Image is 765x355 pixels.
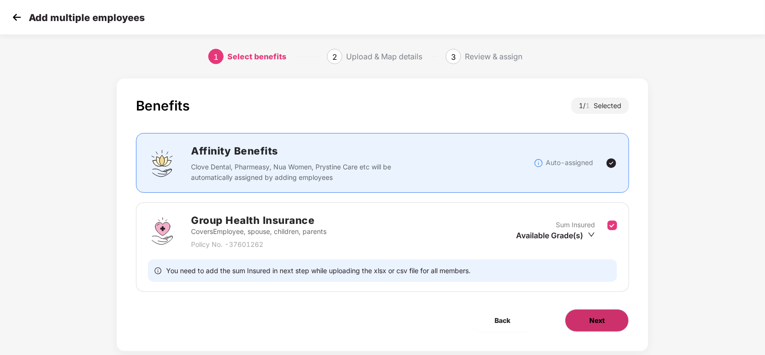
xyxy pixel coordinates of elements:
img: svg+xml;base64,PHN2ZyBpZD0iQWZmaW5pdHlfQmVuZWZpdHMiIGRhdGEtbmFtZT0iQWZmaW5pdHkgQmVuZWZpdHMiIHhtbG... [148,149,177,177]
h2: Affinity Benefits [191,143,534,159]
span: 1 [214,52,218,62]
span: Next [589,315,605,326]
span: Back [495,315,510,326]
p: Policy No. - 37601262 [191,239,326,250]
img: svg+xml;base64,PHN2ZyB4bWxucz0iaHR0cDovL3d3dy53My5vcmcvMjAwMC9zdmciIHdpZHRoPSIzMCIgaGVpZ2h0PSIzMC... [10,10,24,24]
h2: Group Health Insurance [191,212,326,228]
img: svg+xml;base64,PHN2ZyBpZD0iR3JvdXBfSGVhbHRoX0luc3VyYW5jZSIgZGF0YS1uYW1lPSJHcm91cCBIZWFsdGggSW5zdX... [148,217,177,245]
div: Benefits [136,98,190,114]
div: Select benefits [227,49,286,64]
img: svg+xml;base64,PHN2ZyBpZD0iSW5mb18tXzMyeDMyIiBkYXRhLW5hbWU9IkluZm8gLSAzMngzMiIgeG1sbnM9Imh0dHA6Ly... [534,158,543,168]
p: Auto-assigned [546,157,593,168]
span: 2 [332,52,337,62]
span: 3 [451,52,456,62]
button: Back [471,309,534,332]
span: info-circle [155,266,161,275]
span: down [588,231,595,238]
div: Upload & Map details [346,49,422,64]
img: svg+xml;base64,PHN2ZyBpZD0iVGljay0yNHgyNCIgeG1sbnM9Imh0dHA6Ly93d3cudzMub3JnLzIwMDAvc3ZnIiB3aWR0aD... [606,157,617,169]
div: 1 / Selected [571,98,629,114]
div: Available Grade(s) [516,230,595,241]
div: Review & assign [465,49,522,64]
p: Covers Employee, spouse, children, parents [191,226,326,237]
span: 1 [585,101,594,110]
button: Next [565,309,629,332]
span: You need to add the sum Insured in next step while uploading the xlsx or csv file for all members. [166,266,471,275]
p: Add multiple employees [29,12,145,23]
p: Sum Insured [556,220,595,230]
p: Clove Dental, Pharmeasy, Nua Women, Prystine Care etc will be automatically assigned by adding em... [191,162,396,183]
